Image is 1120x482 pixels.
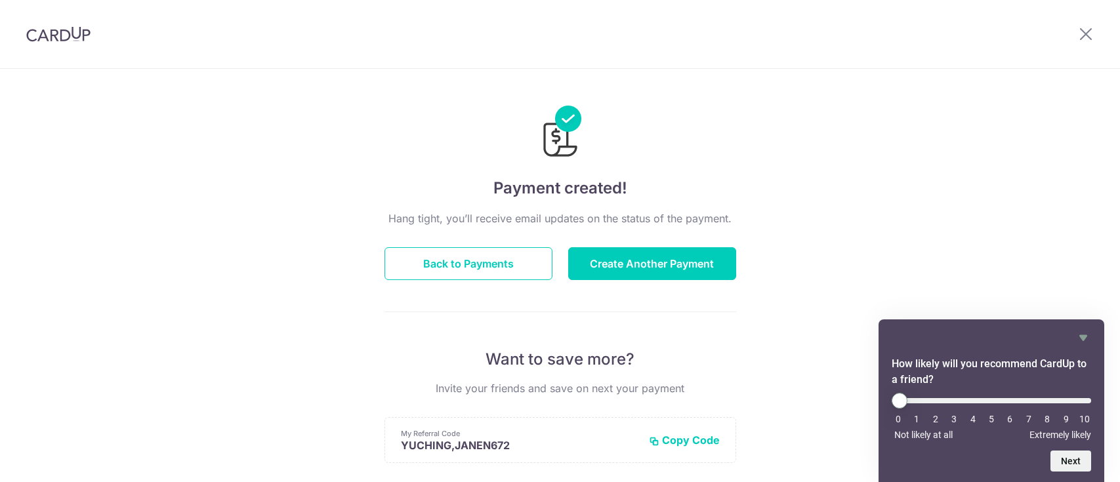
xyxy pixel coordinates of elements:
li: 0 [892,414,905,424]
li: 1 [910,414,923,424]
li: 8 [1041,414,1054,424]
button: Copy Code [649,433,720,447]
li: 9 [1060,414,1073,424]
li: 10 [1078,414,1091,424]
button: Hide survey [1075,330,1091,346]
p: YUCHING,JANEN672 [401,439,638,452]
li: 2 [929,414,942,424]
p: Invite your friends and save on next your payment [384,380,736,396]
h4: Payment created! [384,176,736,200]
li: 7 [1022,414,1035,424]
li: 5 [985,414,998,424]
button: Back to Payments [384,247,552,280]
h2: How likely will you recommend CardUp to a friend? Select an option from 0 to 10, with 0 being Not... [892,356,1091,388]
button: Create Another Payment [568,247,736,280]
div: How likely will you recommend CardUp to a friend? Select an option from 0 to 10, with 0 being Not... [892,393,1091,440]
li: 3 [947,414,961,424]
p: My Referral Code [401,428,638,439]
p: Hang tight, you’ll receive email updates on the status of the payment. [384,211,736,226]
button: Next question [1050,451,1091,472]
li: 6 [1003,414,1016,424]
img: CardUp [26,26,91,42]
div: How likely will you recommend CardUp to a friend? Select an option from 0 to 10, with 0 being Not... [892,330,1091,472]
li: 4 [966,414,980,424]
span: Extremely likely [1029,430,1091,440]
p: Want to save more? [384,349,736,370]
span: Not likely at all [894,430,953,440]
img: Payments [539,106,581,161]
